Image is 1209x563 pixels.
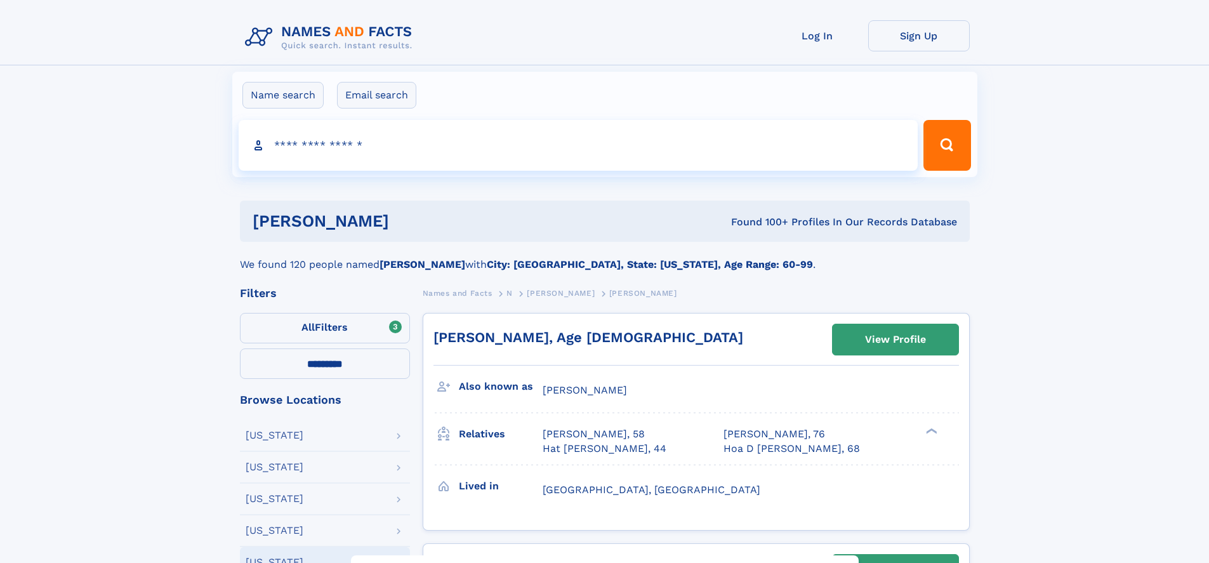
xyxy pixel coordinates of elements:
[609,289,677,298] span: [PERSON_NAME]
[459,376,543,397] h3: Also known as
[240,20,423,55] img: Logo Names and Facts
[380,258,465,270] b: [PERSON_NAME]
[723,442,860,456] a: Hoa D [PERSON_NAME], 68
[240,242,970,272] div: We found 120 people named with .
[527,289,595,298] span: [PERSON_NAME]
[246,494,303,504] div: [US_STATE]
[723,427,825,441] a: [PERSON_NAME], 76
[240,313,410,343] label: Filters
[868,20,970,51] a: Sign Up
[301,321,315,333] span: All
[560,215,957,229] div: Found 100+ Profiles In Our Records Database
[487,258,813,270] b: City: [GEOGRAPHIC_DATA], State: [US_STATE], Age Range: 60-99
[337,82,416,109] label: Email search
[767,20,868,51] a: Log In
[527,285,595,301] a: [PERSON_NAME]
[423,285,492,301] a: Names and Facts
[433,329,743,345] a: [PERSON_NAME], Age [DEMOGRAPHIC_DATA]
[506,289,513,298] span: N
[865,325,926,354] div: View Profile
[240,394,410,406] div: Browse Locations
[543,384,627,396] span: [PERSON_NAME]
[246,526,303,536] div: [US_STATE]
[506,285,513,301] a: N
[923,120,970,171] button: Search Button
[242,82,324,109] label: Name search
[239,120,918,171] input: search input
[246,430,303,440] div: [US_STATE]
[459,423,543,445] h3: Relatives
[253,213,560,229] h1: [PERSON_NAME]
[240,288,410,299] div: Filters
[543,484,760,496] span: [GEOGRAPHIC_DATA], [GEOGRAPHIC_DATA]
[923,427,938,435] div: ❯
[833,324,958,355] a: View Profile
[543,442,666,456] a: Hat [PERSON_NAME], 44
[543,427,645,441] a: [PERSON_NAME], 58
[459,475,543,497] h3: Lived in
[246,462,303,472] div: [US_STATE]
